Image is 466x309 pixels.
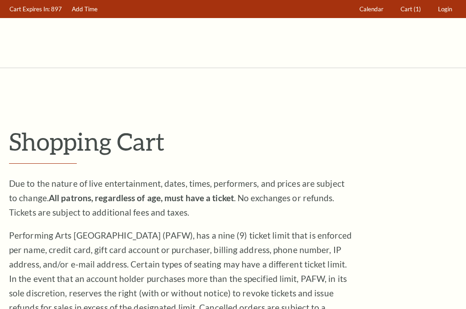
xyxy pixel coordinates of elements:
[49,193,234,203] strong: All patrons, regardless of age, must have a ticket
[9,5,50,13] span: Cart Expires In:
[68,0,102,18] a: Add Time
[434,0,457,18] a: Login
[438,5,452,13] span: Login
[359,5,383,13] span: Calendar
[9,178,345,217] span: Due to the nature of live entertainment, dates, times, performers, and prices are subject to chan...
[9,127,457,156] p: Shopping Cart
[355,0,388,18] a: Calendar
[396,0,425,18] a: Cart (1)
[51,5,62,13] span: 897
[414,5,421,13] span: (1)
[401,5,412,13] span: Cart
